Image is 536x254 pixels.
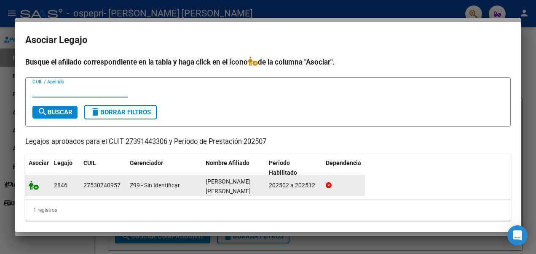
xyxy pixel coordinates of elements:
[265,154,322,182] datatable-header-cell: Periodo Habilitado
[25,57,511,68] h4: Busque el afiliado correspondiente en la tabla y haga click en el ícono de la columna "Asociar".
[29,159,49,166] span: Asociar
[38,108,72,116] span: Buscar
[83,159,96,166] span: CUIL
[206,178,251,195] span: VILLALBA LARA ANGELINA GIOVANNA
[90,108,151,116] span: Borrar Filtros
[25,154,51,182] datatable-header-cell: Asociar
[326,159,361,166] span: Dependencia
[25,137,511,147] p: Legajos aprobados para el CUIT 27391443306 y Período de Prestación 202507
[84,105,157,119] button: Borrar Filtros
[269,181,319,190] div: 202502 a 202512
[80,154,126,182] datatable-header-cell: CUIL
[126,154,202,182] datatable-header-cell: Gerenciador
[206,159,249,166] span: Nombre Afiliado
[54,159,72,166] span: Legajo
[32,106,78,119] button: Buscar
[202,154,265,182] datatable-header-cell: Nombre Afiliado
[54,182,67,189] span: 2846
[90,107,100,117] mat-icon: delete
[51,154,80,182] datatable-header-cell: Legajo
[322,154,386,182] datatable-header-cell: Dependencia
[507,225,528,246] div: Open Intercom Messenger
[25,200,511,221] div: 1 registros
[38,107,48,117] mat-icon: search
[269,159,297,176] span: Periodo Habilitado
[25,32,511,48] h2: Asociar Legajo
[130,159,163,166] span: Gerenciador
[83,181,121,190] div: 27530740957
[130,182,180,189] span: Z99 - Sin Identificar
